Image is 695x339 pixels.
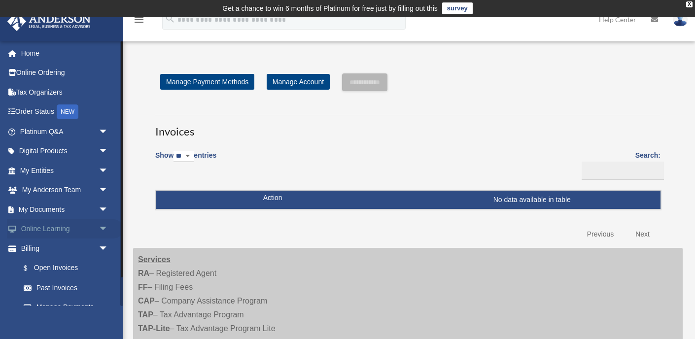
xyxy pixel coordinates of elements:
[14,278,118,298] a: Past Invoices
[160,74,254,90] a: Manage Payment Methods
[7,219,123,239] a: Online Learningarrow_drop_down
[155,149,216,172] label: Show entries
[673,12,688,27] img: User Pic
[580,224,621,244] a: Previous
[133,14,145,26] i: menu
[138,324,170,333] strong: TAP-Lite
[7,161,123,180] a: My Entitiesarrow_drop_down
[99,161,118,181] span: arrow_drop_down
[99,219,118,239] span: arrow_drop_down
[99,200,118,220] span: arrow_drop_down
[138,269,149,277] strong: RA
[7,122,123,141] a: Platinum Q&Aarrow_drop_down
[99,141,118,162] span: arrow_drop_down
[174,151,194,162] select: Showentries
[99,238,118,259] span: arrow_drop_down
[57,104,78,119] div: NEW
[7,200,123,219] a: My Documentsarrow_drop_down
[7,238,118,258] a: Billingarrow_drop_down
[155,115,660,139] h3: Invoices
[138,283,148,291] strong: FF
[99,180,118,201] span: arrow_drop_down
[138,297,155,305] strong: CAP
[628,224,657,244] a: Next
[138,255,171,264] strong: Services
[7,63,123,83] a: Online Ordering
[165,13,175,24] i: search
[582,162,664,180] input: Search:
[99,122,118,142] span: arrow_drop_down
[7,102,123,122] a: Order StatusNEW
[29,262,34,274] span: $
[138,310,153,319] strong: TAP
[442,2,473,14] a: survey
[14,298,118,317] a: Manage Payments
[14,258,113,278] a: $Open Invoices
[267,74,330,90] a: Manage Account
[7,180,123,200] a: My Anderson Teamarrow_drop_down
[578,149,660,180] label: Search:
[222,2,438,14] div: Get a chance to win 6 months of Platinum for free just by filling out this
[686,1,693,7] div: close
[133,17,145,26] a: menu
[7,43,123,63] a: Home
[7,82,123,102] a: Tax Organizers
[4,12,94,31] img: Anderson Advisors Platinum Portal
[7,141,123,161] a: Digital Productsarrow_drop_down
[156,191,660,209] td: No data available in table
